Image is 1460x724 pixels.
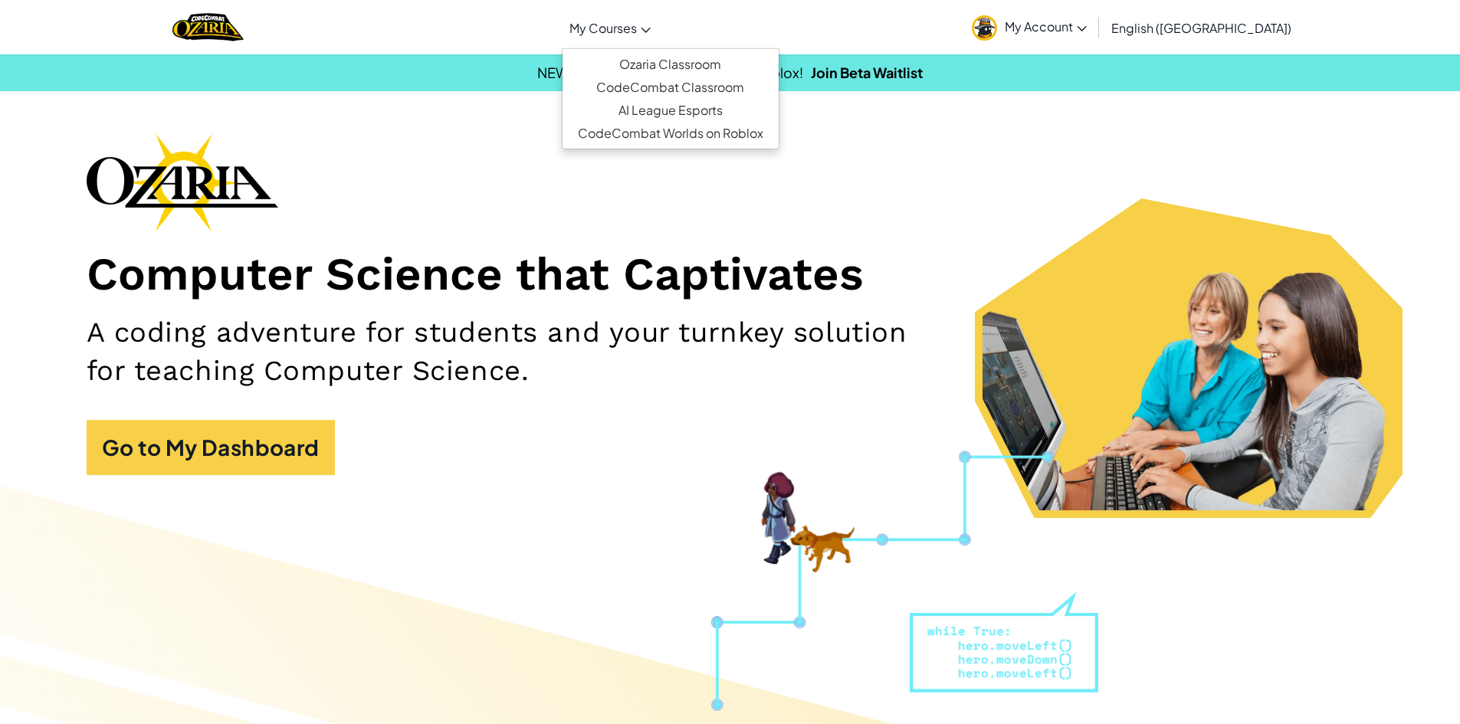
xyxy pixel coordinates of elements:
[964,3,1094,51] a: My Account
[87,247,1374,303] h1: Computer Science that Captivates
[562,7,658,48] a: My Courses
[569,20,637,36] span: My Courses
[87,420,335,475] a: Go to My Dashboard
[1111,20,1291,36] span: English ([GEOGRAPHIC_DATA])
[563,53,779,76] a: Ozaria Classroom
[87,313,950,389] h2: A coding adventure for students and your turnkey solution for teaching Computer Science.
[1104,7,1299,48] a: English ([GEOGRAPHIC_DATA])
[172,11,244,43] img: Home
[563,99,779,122] a: AI League Esports
[563,122,779,145] a: CodeCombat Worlds on Roblox
[972,15,997,41] img: avatar
[811,64,923,81] a: Join Beta Waitlist
[563,76,779,99] a: CodeCombat Classroom
[537,64,803,81] span: NEW! Learn to code while playing Roblox!
[172,11,244,43] a: Ozaria by CodeCombat logo
[1005,18,1087,34] span: My Account
[87,133,278,231] img: Ozaria branding logo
